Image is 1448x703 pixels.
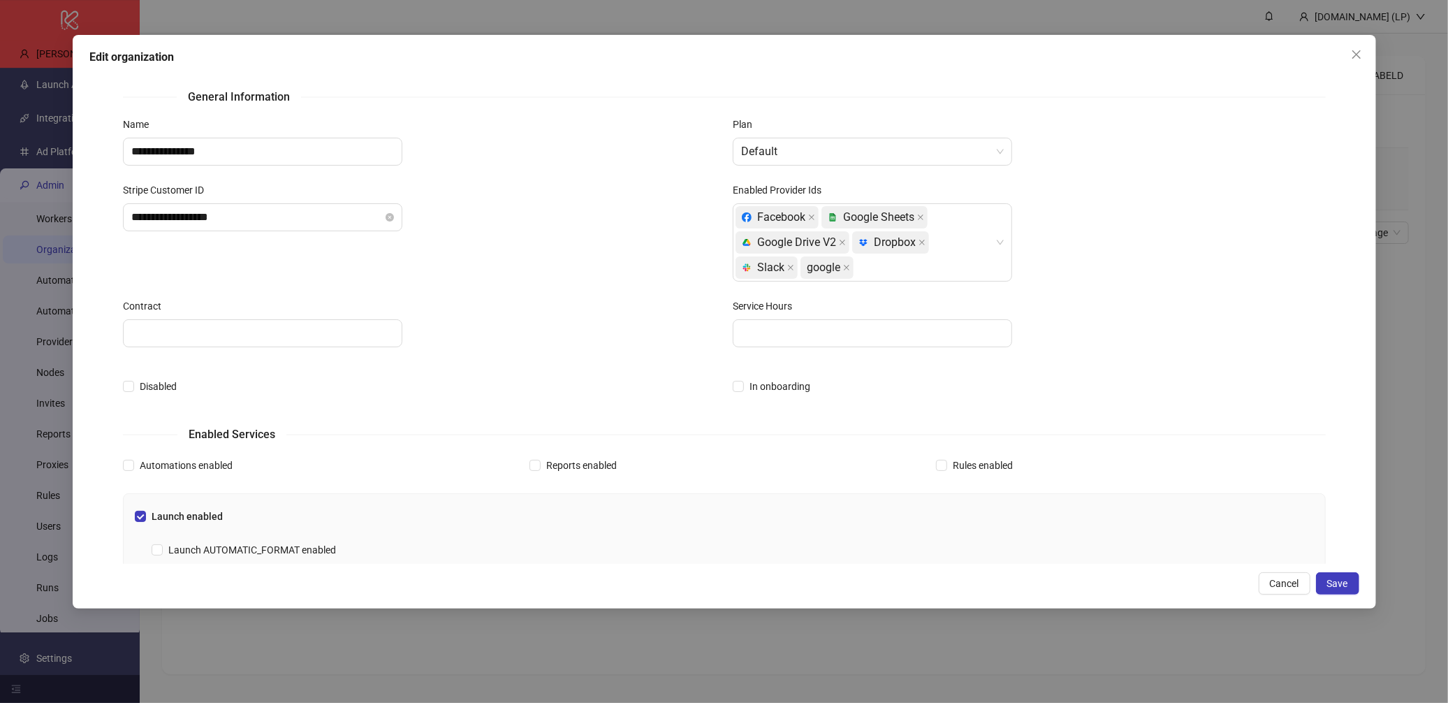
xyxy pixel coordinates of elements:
[177,426,286,443] span: Enabled Services
[123,182,213,198] label: Stripe Customer ID
[741,138,1004,165] span: Default
[946,458,1018,474] span: Rules enabled
[808,214,815,221] span: close
[1315,573,1359,595] button: Save
[1258,573,1310,595] button: Cancel
[123,138,402,166] input: Name
[742,232,836,253] div: Google Drive V2
[134,379,182,394] span: Disabled
[146,509,228,525] span: Launch enabled
[131,209,383,226] input: Stripe Customer ID
[123,298,170,314] label: Contract
[828,207,914,228] div: Google Sheets
[1269,579,1299,590] span: Cancel
[733,117,761,132] label: Plan
[919,239,926,246] span: close
[742,257,784,278] div: Slack
[123,319,402,347] input: Contract
[858,232,916,253] div: Dropbox
[89,49,1359,66] div: Edit organization
[742,207,805,228] div: Facebook
[839,239,846,246] span: close
[177,88,301,106] span: General Information
[123,117,158,132] label: Name
[744,379,816,394] span: In onboarding
[1345,43,1367,66] button: Close
[843,264,850,271] span: close
[386,213,394,222] button: close-circle
[134,458,238,474] span: Automations enabled
[1350,49,1361,60] span: close
[163,543,342,558] span: Launch AUTOMATIC_FORMAT enabled
[787,264,794,271] span: close
[800,256,854,279] span: google
[541,458,622,474] span: Reports enabled
[733,319,1012,347] input: Service Hours
[917,214,924,221] span: close
[807,257,840,278] span: google
[733,298,801,314] label: Service Hours
[733,182,831,198] label: Enabled Provider Ids
[1326,579,1347,590] span: Save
